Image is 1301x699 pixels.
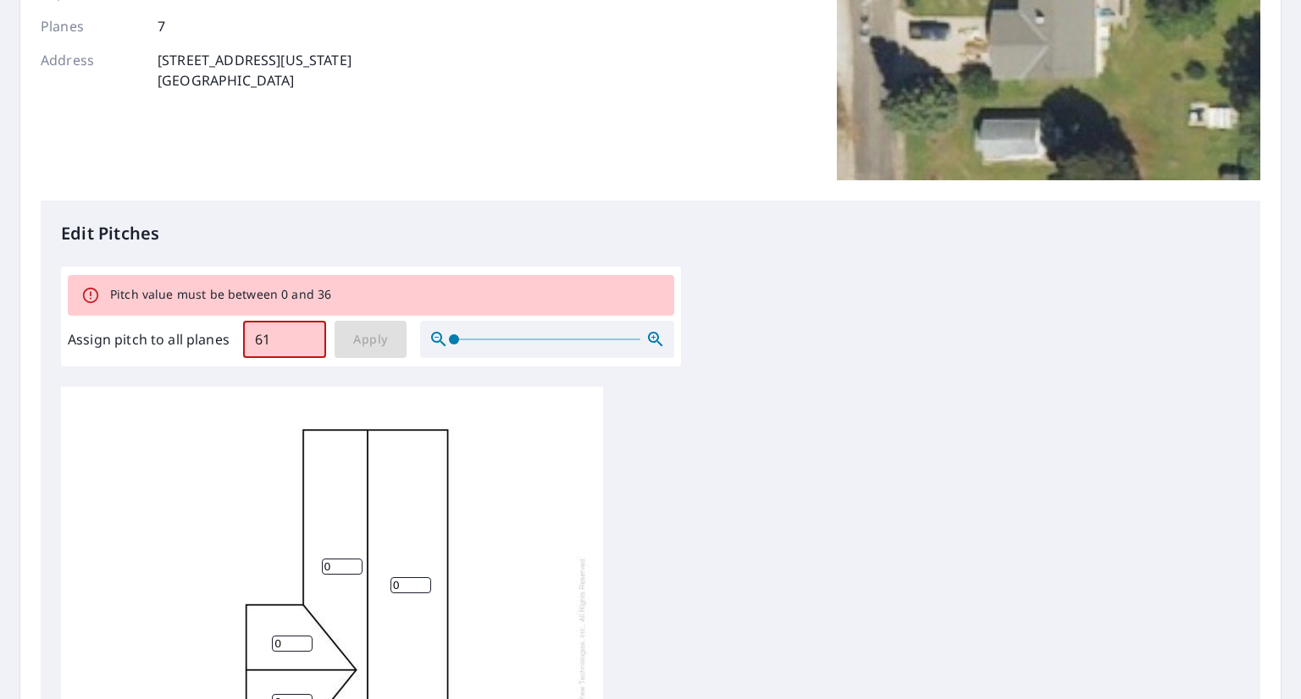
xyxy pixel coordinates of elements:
[158,16,165,36] p: 7
[61,221,1240,246] p: Edit Pitches
[243,316,326,363] input: 00.0
[41,50,142,91] p: Address
[68,329,230,349] label: Assign pitch to all planes
[110,280,331,311] div: Pitch value must be between 0 and 36
[158,50,352,91] p: [STREET_ADDRESS][US_STATE] [GEOGRAPHIC_DATA]
[41,16,142,36] p: Planes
